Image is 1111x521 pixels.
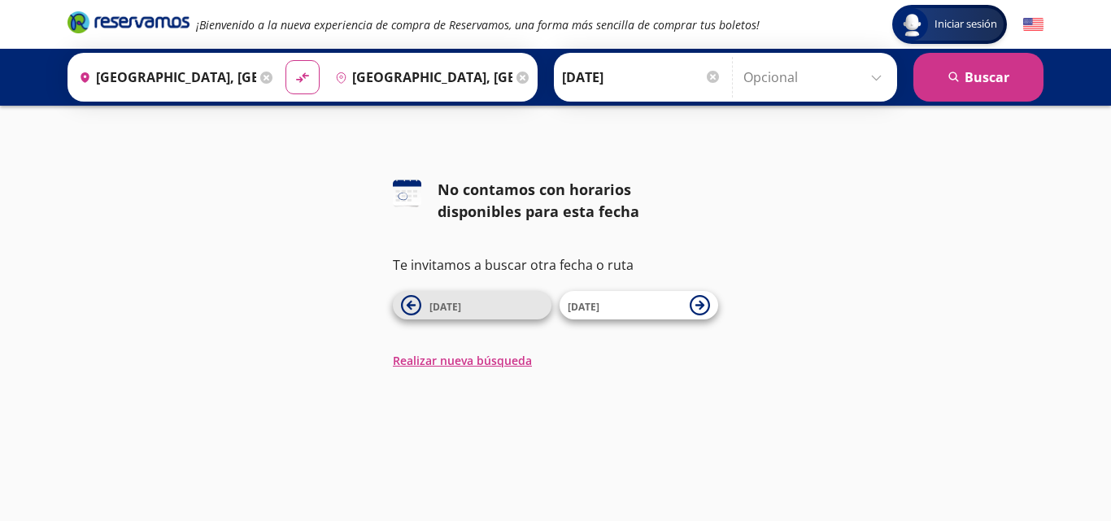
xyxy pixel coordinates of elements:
[438,179,718,223] div: No contamos con horarios disponibles para esta fecha
[913,53,1043,102] button: Buscar
[429,300,461,314] span: [DATE]
[196,17,760,33] em: ¡Bienvenido a la nueva experiencia de compra de Reservamos, una forma más sencilla de comprar tus...
[329,57,512,98] input: Buscar Destino
[393,352,532,369] button: Realizar nueva búsqueda
[568,300,599,314] span: [DATE]
[560,291,718,319] button: [DATE]
[393,255,718,275] p: Te invitamos a buscar otra fecha o ruta
[743,57,889,98] input: Opcional
[928,16,1004,33] span: Iniciar sesión
[393,291,551,319] button: [DATE]
[68,10,190,39] a: Brand Logo
[72,57,256,98] input: Buscar Origen
[68,10,190,34] i: Brand Logo
[1023,15,1043,35] button: English
[562,57,721,98] input: Elegir Fecha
